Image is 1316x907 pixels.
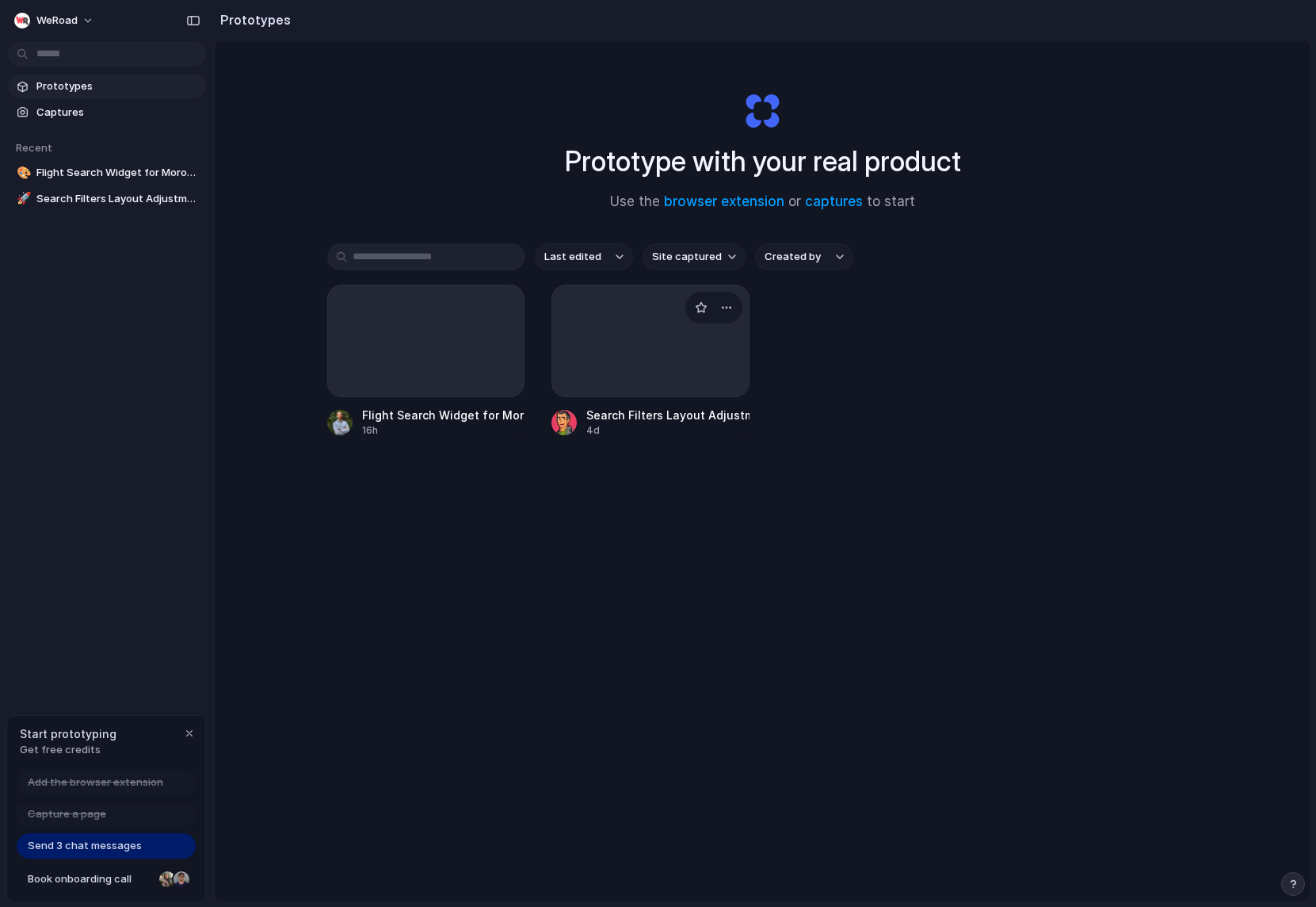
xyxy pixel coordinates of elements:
[36,13,78,29] span: WeRoad
[36,165,200,181] span: Flight Search Widget for Moroccan Cities
[36,191,200,207] span: Search Filters Layout Adjustment
[16,141,52,154] span: Recent
[535,243,633,270] button: Last edited
[643,243,746,270] button: Site captured
[36,105,200,121] span: Captures
[765,249,821,265] span: Created by
[664,193,784,209] a: browser extension
[8,8,102,33] button: WeRoad
[586,423,750,438] div: 4d
[805,193,863,209] a: captures
[172,870,191,889] div: Christian Iacullo
[610,192,915,212] span: Use the or to start
[565,140,961,182] h1: Prototype with your real product
[551,285,750,438] a: Search Filters Layout Adjustment4d
[158,870,177,889] div: Nicole Kubica
[544,249,601,265] span: Last edited
[14,165,30,181] button: 🎨
[8,187,206,211] a: 🚀Search Filters Layout Adjustment
[755,243,853,270] button: Created by
[362,407,525,423] div: Flight Search Widget for Moroccan Cities
[17,867,196,892] a: Book onboarding call
[14,191,30,207] button: 🚀
[652,249,722,265] span: Site captured
[36,78,200,94] span: Prototypes
[8,101,206,124] a: Captures
[28,806,106,822] span: Capture a page
[327,285,525,438] a: Flight Search Widget for Moroccan Cities16h
[17,164,28,182] div: 🎨
[28,775,163,790] span: Add the browser extension
[28,871,153,887] span: Book onboarding call
[8,75,206,98] a: Prototypes
[28,838,142,854] span: Send 3 chat messages
[17,189,28,208] div: 🚀
[20,742,116,758] span: Get free credits
[362,423,525,438] div: 16h
[20,725,116,742] span: Start prototyping
[586,407,750,423] div: Search Filters Layout Adjustment
[214,10,291,29] h2: Prototypes
[8,161,206,185] a: 🎨Flight Search Widget for Moroccan Cities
